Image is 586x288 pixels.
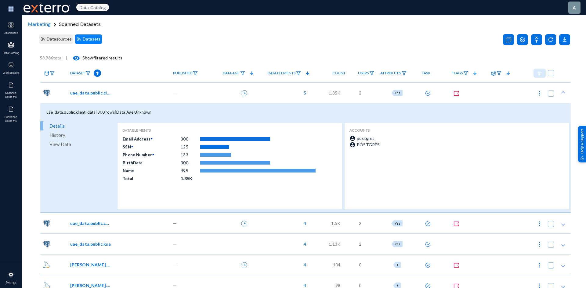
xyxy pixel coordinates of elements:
[395,242,400,246] span: Yes
[331,220,340,226] span: 1.5K
[86,71,91,75] img: icon-filter.svg
[1,91,21,99] span: Scanned Datasets
[24,3,70,12] img: exterro-work-mark.svg
[1,31,21,35] span: Dashboard
[8,82,14,88] img: icon-published.svg
[173,241,177,247] span: —
[220,68,248,79] a: Data Age
[28,21,51,27] span: Marketing
[301,261,306,268] span: 4
[40,121,116,130] a: Details
[122,135,180,142] td: Email Address
[67,68,94,79] a: Dataset
[349,142,357,148] mat-icon: account_circle
[70,241,111,247] span: uae_data.public.ksa
[359,220,361,226] span: 2
[122,143,180,150] td: SSN
[122,151,180,158] td: Phone Number
[357,142,380,147] span: POSTGRES
[8,106,14,112] img: icon-published.svg
[96,110,97,115] span: |
[40,55,66,60] span: total
[49,140,71,149] span: View Data
[265,68,304,79] a: Data Elements
[180,135,200,143] td: 300
[449,68,471,79] a: Flags
[8,42,14,48] img: icon-applications.svg
[349,128,564,133] div: accounts
[349,135,357,141] mat-icon: account_circle
[76,4,109,11] span: Data Catalog
[73,55,80,62] mat-icon: visibility
[452,71,463,75] span: Flags
[329,241,340,247] span: 1.13K
[369,71,374,75] img: icon-filter.svg
[122,167,180,174] td: Name
[43,241,50,247] img: pgsql.png
[41,36,72,42] span: By Datasources
[223,71,240,75] span: Data Age
[419,68,433,78] a: Task
[573,5,576,10] span: a
[70,71,85,75] span: Dataset
[66,55,67,60] span: |
[22,2,69,14] span: Exterro
[359,261,361,268] span: 0
[122,159,180,166] td: BirthDate
[8,272,14,278] img: icon-settings.svg
[77,36,100,42] span: By Datasets
[122,128,337,133] div: Data Elements
[296,71,301,75] img: icon-filter.svg
[75,34,102,44] button: By Datasets
[359,90,361,96] span: 2
[115,110,116,115] span: |
[49,130,65,140] span: History
[380,71,401,75] span: Attributes
[1,51,21,55] span: Data Catalog
[59,21,101,27] span: Scanned Datasets
[355,68,377,79] a: Users
[329,90,340,96] span: 1.35K
[395,221,400,225] span: Yes
[180,143,200,151] td: 125
[70,261,111,268] span: [PERSON_NAME].employeedetails_dup
[173,71,192,75] span: Published
[268,71,295,75] span: Data Elements
[395,91,400,95] span: Yes
[50,71,55,75] img: icon-filter.svg
[173,261,177,268] span: —
[377,68,410,79] a: Attributes
[359,241,361,247] span: 2
[173,220,177,226] span: —
[537,241,543,247] img: icon-more.svg
[8,62,14,68] img: icon-workspace.svg
[301,241,306,247] span: 4
[180,151,200,159] td: 133
[97,110,115,115] span: 300 rows
[332,71,345,75] span: Count
[180,175,200,183] td: 1.35K
[422,71,430,75] span: Task
[402,71,407,75] img: icon-filter.svg
[573,4,576,11] div: a
[46,110,96,115] span: uae_data.public.client_data
[357,136,374,141] span: postgres
[358,71,369,75] span: Users
[170,68,201,79] a: Published
[333,261,340,268] span: 104
[578,126,586,162] div: Help & Support
[497,71,501,75] img: icon-filter.svg
[116,110,152,115] span: Data Age Unknown
[396,263,399,267] span: +
[1,281,21,285] span: Settings
[49,121,65,130] span: Details
[537,221,543,227] img: icon-more.svg
[8,22,14,28] img: icon-dashboard.svg
[70,90,111,96] span: uae_data.public.client_data
[580,155,584,159] img: help_support.svg
[463,71,468,75] img: icon-filter.svg
[396,283,399,287] span: +
[70,220,111,226] span: uae_data.public.customer_data
[1,71,21,75] span: Workspaces
[240,71,245,75] img: icon-filter.svg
